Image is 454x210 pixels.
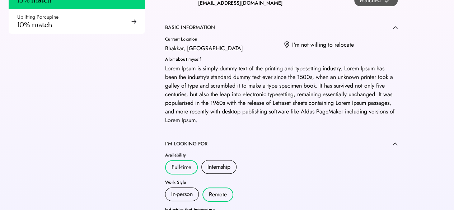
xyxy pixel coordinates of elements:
[17,14,58,21] div: Uplifting Porcupine
[165,153,398,157] div: Availability
[131,19,136,24] img: arrow-right-black.svg
[284,41,289,48] img: location.svg
[292,41,354,49] div: I'm not willing to relocate
[165,140,207,148] div: I'M LOOKING FOR
[172,163,191,172] div: Full-time
[207,163,230,171] div: Internship
[165,44,243,53] div: Bhakkar, [GEOGRAPHIC_DATA]
[17,20,52,29] div: 10% match
[165,24,215,31] div: BASIC INFORMATION
[165,64,398,125] div: Lorem Ipsum is simply dummy text of the printing and typesetting industry. Lorem Ipsum has been t...
[165,57,398,61] div: A bit about myself
[393,142,398,145] img: caret-up.svg
[165,37,279,41] div: Current Location
[165,180,398,185] div: Work Style
[209,190,227,199] div: Remote
[171,190,193,199] div: In-person
[393,26,398,29] img: caret-up.svg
